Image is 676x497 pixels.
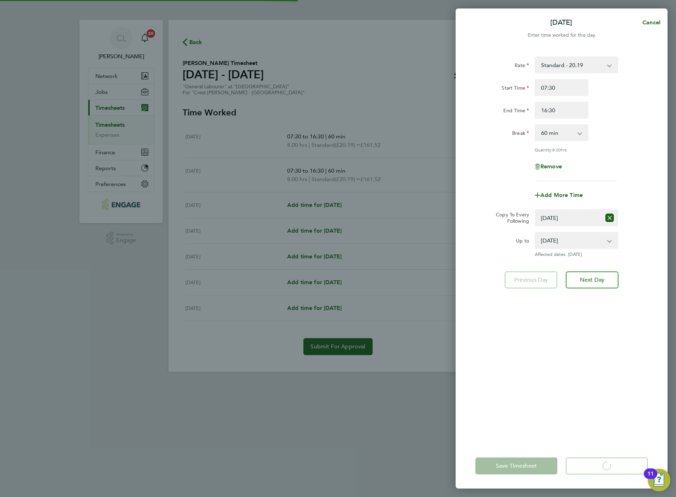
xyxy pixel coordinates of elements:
[550,18,572,28] p: [DATE]
[535,79,588,96] input: E.g. 08:00
[580,276,604,283] span: Next Day
[552,147,561,152] span: 8.00
[631,16,668,30] button: Cancel
[647,474,654,483] div: 11
[516,238,529,246] label: Up to
[566,271,618,288] button: Next Day
[535,192,583,198] button: Add More Time
[640,19,660,26] span: Cancel
[503,107,529,116] label: End Time
[535,147,618,152] div: Quantity: hrs
[535,252,618,257] span: Affected dates: [DATE]
[490,211,529,224] label: Copy To Every Following
[502,85,529,93] label: Start Time
[540,192,583,198] span: Add More Time
[605,210,614,226] button: Reset selection
[535,164,562,169] button: Remove
[648,469,670,491] button: Open Resource Center, 11 new notifications
[535,102,588,119] input: E.g. 18:00
[515,62,529,71] label: Rate
[540,163,562,170] span: Remove
[456,31,668,40] div: Enter time worked for this day.
[512,130,529,138] label: Break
